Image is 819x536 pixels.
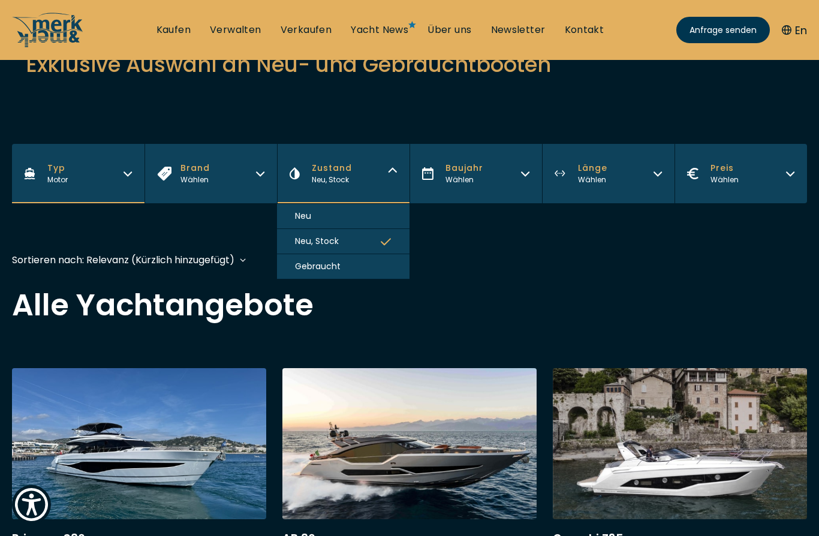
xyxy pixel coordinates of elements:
[277,204,409,229] button: Neu
[542,144,675,203] button: LängeWählen
[12,290,807,320] h2: Alle Yachtangebote
[295,260,341,273] span: Gebraucht
[180,162,210,174] span: Brand
[445,162,483,174] span: Baujahr
[578,162,607,174] span: Länge
[675,144,807,203] button: PreisWählen
[409,144,542,203] button: BaujahrWählen
[12,144,144,203] button: TypMotor
[277,229,409,254] button: Neu, Stock
[427,23,471,37] a: Über uns
[710,174,739,185] div: Wählen
[47,162,68,174] span: Typ
[281,23,332,37] a: Verkaufen
[312,174,349,185] span: Neu, Stock
[710,162,739,174] span: Preis
[12,485,51,524] button: Show Accessibility Preferences
[156,23,191,37] a: Kaufen
[782,22,807,38] button: En
[26,50,793,79] h2: Exklusive Auswahl an Neu- und Gebrauchtbooten
[676,17,770,43] a: Anfrage senden
[578,174,607,185] div: Wählen
[295,210,311,222] span: Neu
[277,254,409,279] button: Gebraucht
[210,23,261,37] a: Verwalten
[47,174,68,185] span: Motor
[351,23,408,37] a: Yacht News
[565,23,604,37] a: Kontakt
[144,144,277,203] button: BrandWählen
[277,144,409,203] button: ZustandNeu, Stock
[312,162,352,174] span: Zustand
[445,174,483,185] div: Wählen
[180,174,210,185] div: Wählen
[295,235,339,248] span: Neu, Stock
[12,252,234,267] div: Sortieren nach: Relevanz (Kürzlich hinzugefügt)
[689,24,757,37] span: Anfrage senden
[491,23,546,37] a: Newsletter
